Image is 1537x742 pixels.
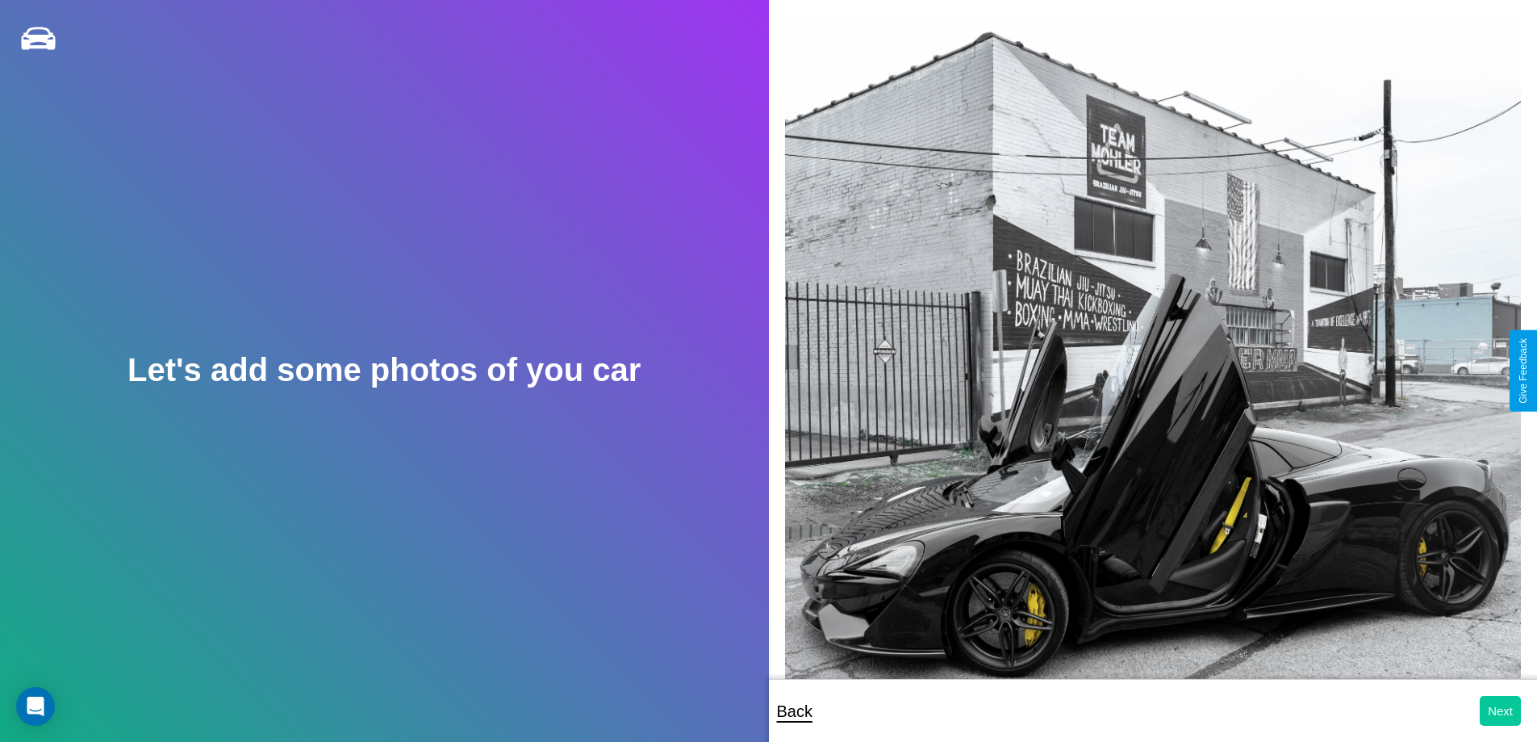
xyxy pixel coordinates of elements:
[127,352,641,388] h2: Let's add some photos of you car
[1480,696,1521,726] button: Next
[1518,338,1529,404] div: Give Feedback
[785,16,1522,709] img: posted
[16,687,55,726] div: Open Intercom Messenger
[777,697,812,726] p: Back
